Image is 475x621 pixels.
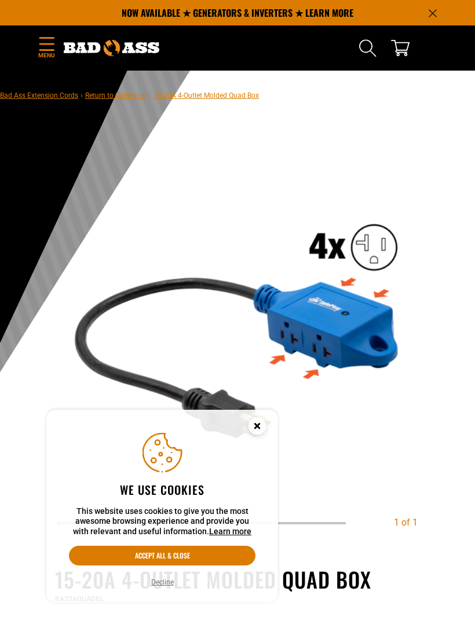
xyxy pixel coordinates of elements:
[38,51,55,60] span: Menu
[149,91,151,100] span: ›
[394,516,418,530] div: 1 of 1
[64,40,159,56] img: Bad Ass Extension Cords
[69,546,255,565] button: Accept all & close
[85,91,147,100] a: Return to Collection
[209,527,251,536] a: Learn more
[154,91,259,100] span: 15-20A 4-Outlet Molded Quad Box
[46,410,278,603] aside: Cookie Consent
[38,35,55,62] summary: Menu
[148,576,177,588] button: Decline
[69,506,255,537] p: This website uses cookies to give you the most awesome browsing experience and provide you with r...
[359,39,377,57] summary: Search
[69,482,255,497] h2: We use cookies
[81,91,83,100] span: ›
